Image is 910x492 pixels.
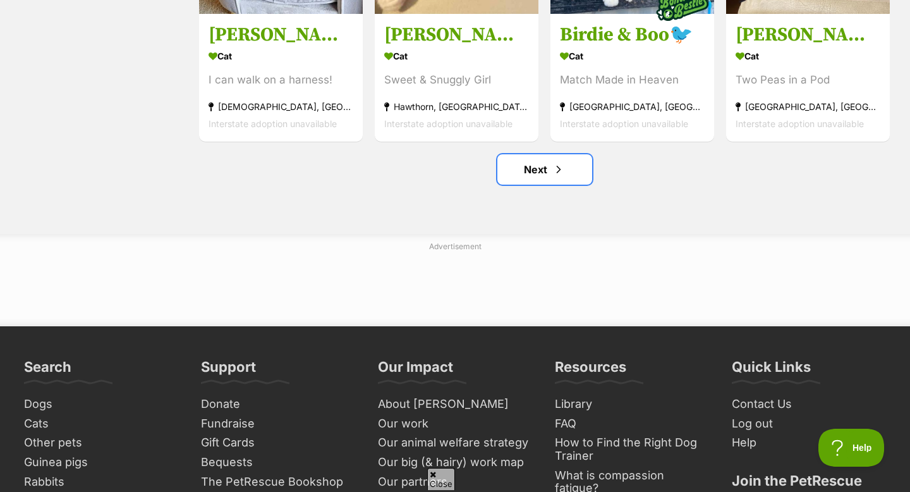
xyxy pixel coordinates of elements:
a: Dogs [19,395,183,414]
a: Fundraise [196,414,360,434]
div: Sweet & Snuggly Girl [384,71,529,89]
div: Cat [209,47,353,65]
div: Cat [384,47,529,65]
span: Close [427,468,455,490]
a: Birdie & Boo🐦 Cat Match Made in Heaven [GEOGRAPHIC_DATA], [GEOGRAPHIC_DATA] Interstate adoption u... [550,13,714,142]
a: [PERSON_NAME] *9 Lives Project Rescue* Cat Sweet & Snuggly Girl Hawthorn, [GEOGRAPHIC_DATA] Inter... [375,13,538,142]
div: [GEOGRAPHIC_DATA], [GEOGRAPHIC_DATA] [736,98,880,115]
div: [GEOGRAPHIC_DATA], [GEOGRAPHIC_DATA] [560,98,705,115]
span: Interstate adoption unavailable [384,118,513,129]
div: Two Peas in a Pod [736,71,880,89]
a: Our work [373,414,537,434]
div: Cat [736,47,880,65]
div: Match Made in Heaven [560,71,705,89]
a: Gift Cards [196,433,360,453]
a: Rabbits [19,472,183,492]
a: Library [550,395,714,414]
h3: Birdie & Boo🐦 [560,23,705,47]
span: Interstate adoption unavailable [209,118,337,129]
div: Cat [560,47,705,65]
iframe: Help Scout Beacon - Open [818,429,885,467]
a: Bequests [196,453,360,472]
h3: Resources [555,358,626,383]
a: Other pets [19,433,183,453]
a: Next page [497,154,592,185]
h3: [PERSON_NAME] and [PERSON_NAME] 🌺💙 [736,23,880,47]
a: About [PERSON_NAME] [373,395,537,414]
a: Log out [727,414,891,434]
a: Guinea pigs [19,453,183,472]
h3: Support [201,358,256,383]
h3: [PERSON_NAME] [PERSON_NAME] [209,23,353,47]
a: Our partners [373,472,537,492]
a: [PERSON_NAME] [PERSON_NAME] Cat I can walk on a harness! [DEMOGRAPHIC_DATA], [GEOGRAPHIC_DATA] In... [199,13,363,142]
a: The PetRescue Bookshop [196,472,360,492]
a: Cats [19,414,183,434]
h3: Search [24,358,71,383]
a: Help [727,433,891,453]
nav: Pagination [198,154,891,185]
span: Interstate adoption unavailable [736,118,864,129]
div: [DEMOGRAPHIC_DATA], [GEOGRAPHIC_DATA] [209,98,353,115]
a: FAQ [550,414,714,434]
a: Our animal welfare strategy [373,433,537,453]
span: Interstate adoption unavailable [560,118,688,129]
div: I can walk on a harness! [209,71,353,89]
a: Contact Us [727,395,891,414]
h3: Our Impact [378,358,453,383]
h3: Quick Links [732,358,811,383]
a: Donate [196,395,360,414]
a: [PERSON_NAME] and [PERSON_NAME] 🌺💙 Cat Two Peas in a Pod [GEOGRAPHIC_DATA], [GEOGRAPHIC_DATA] Int... [726,13,890,142]
a: How to Find the Right Dog Trainer [550,433,714,465]
a: Our big (& hairy) work map [373,453,537,472]
h3: [PERSON_NAME] *9 Lives Project Rescue* [384,23,529,47]
div: Hawthorn, [GEOGRAPHIC_DATA] [384,98,529,115]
